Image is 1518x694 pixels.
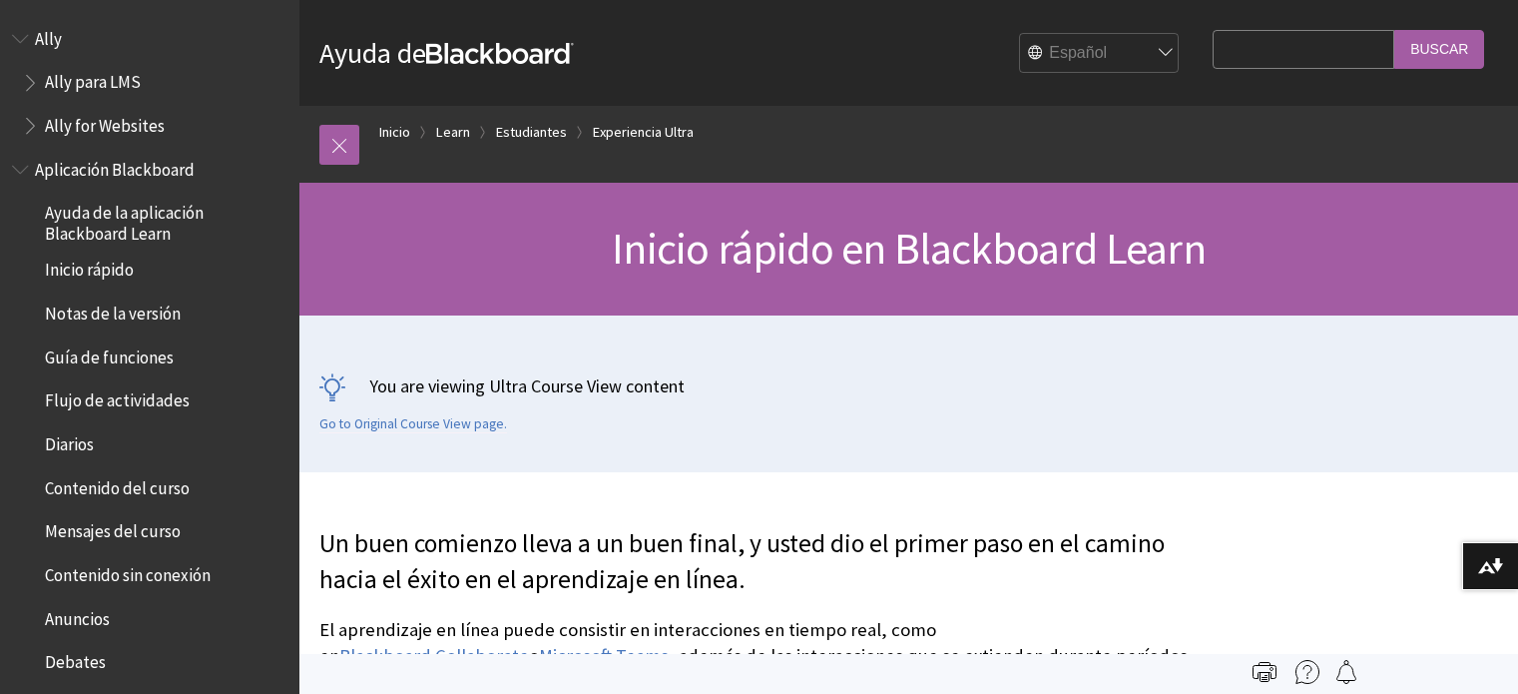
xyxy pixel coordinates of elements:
[35,153,195,180] span: Aplicación Blackboard
[319,35,574,71] a: Ayuda deBlackboard
[45,471,190,498] span: Contenido del curso
[45,602,110,629] span: Anuncios
[1394,30,1484,69] input: Buscar
[319,373,1498,398] p: You are viewing Ultra Course View content
[45,341,174,367] span: Guía de funciones
[1020,34,1180,74] select: Site Language Selector
[45,427,94,454] span: Diarios
[45,109,165,136] span: Ally for Websites
[319,526,1203,598] p: Un buen comienzo lleva a un buen final, y usted dio el primer paso en el camino hacia el éxito en...
[1295,660,1319,684] img: More help
[339,644,529,668] a: Blackboard Collaborate
[12,22,287,143] nav: Book outline for Anthology Ally Help
[593,120,694,145] a: Experiencia Ultra
[45,254,134,281] span: Inicio rápido
[319,415,507,433] a: Go to Original Course View page.
[496,120,567,145] a: Estudiantes
[1334,660,1358,684] img: Follow this page
[539,644,669,668] a: Microsoft Teams
[45,558,211,585] span: Contenido sin conexión
[379,120,410,145] a: Inicio
[1253,660,1276,684] img: Print
[45,515,181,542] span: Mensajes del curso
[45,66,141,93] span: Ally para LMS
[45,646,106,673] span: Debates
[45,297,181,324] span: Notas de la versión
[35,22,62,49] span: Ally
[612,221,1206,276] span: Inicio rápido en Blackboard Learn
[45,384,190,411] span: Flujo de actividades
[426,43,574,64] strong: Blackboard
[436,120,470,145] a: Learn
[45,197,285,244] span: Ayuda de la aplicación Blackboard Learn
